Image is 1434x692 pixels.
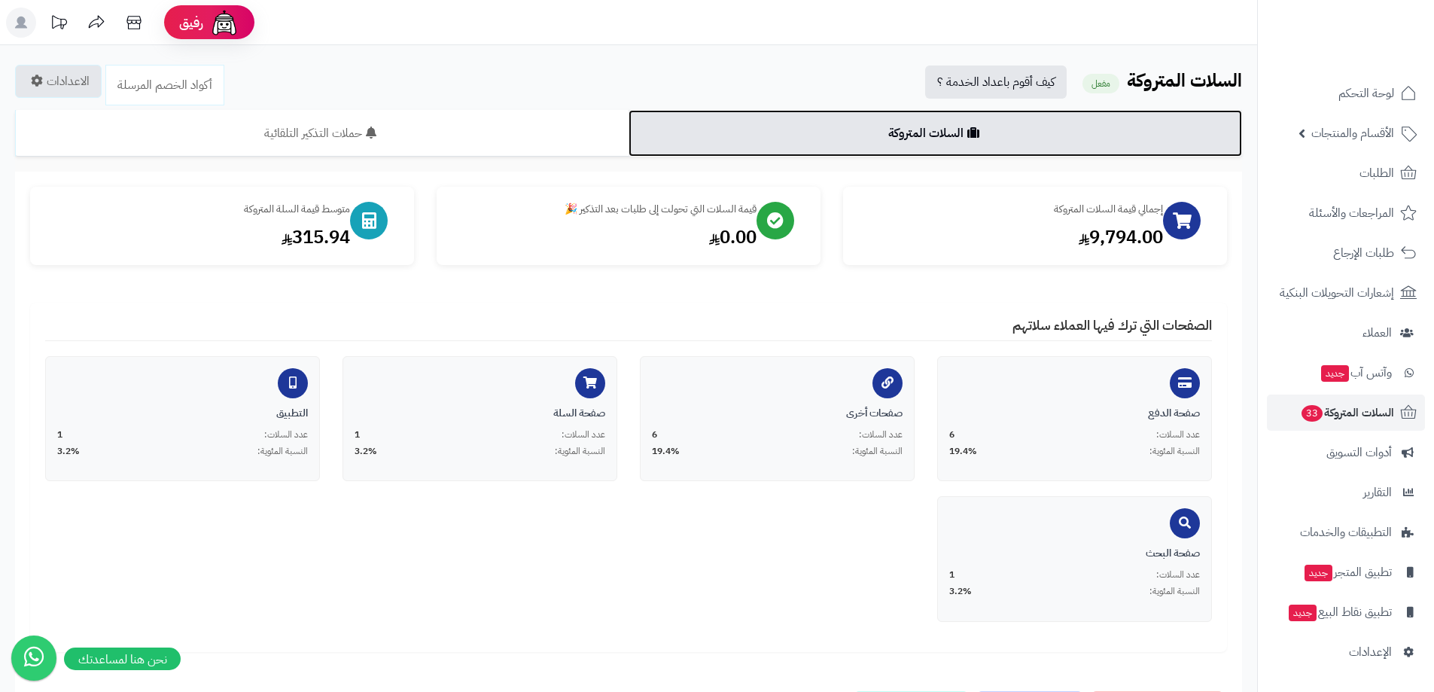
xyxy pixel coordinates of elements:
a: الإعدادات [1267,634,1425,670]
a: تحديثات المنصة [40,8,78,41]
a: السلات المتروكة [629,110,1242,157]
div: صفحة السلة [355,406,605,421]
span: لوحة التحكم [1338,83,1394,104]
div: التطبيق [57,406,308,421]
a: أكواد الخصم المرسلة [105,65,224,105]
span: طلبات الإرجاع [1333,242,1394,264]
span: أدوات التسويق [1326,442,1392,463]
span: العملاء [1362,322,1392,343]
span: 1 [949,569,954,581]
span: تطبيق المتجر [1303,562,1392,583]
a: إشعارات التحويلات البنكية [1267,275,1425,311]
span: عدد السلات: [859,428,903,441]
span: 19.4% [652,445,680,458]
div: صفحات أخرى [652,406,903,421]
b: السلات المتروكة [1127,67,1242,94]
div: 315.94 [45,224,350,250]
span: 3.2% [57,445,80,458]
div: قيمة السلات التي تحولت إلى طلبات بعد التذكير 🎉 [452,202,757,217]
span: 1 [355,428,360,441]
span: جديد [1305,565,1332,581]
a: وآتس آبجديد [1267,355,1425,391]
span: وآتس آب [1320,362,1392,383]
small: مفعل [1082,74,1119,93]
a: الطلبات [1267,155,1425,191]
span: 19.4% [949,445,977,458]
a: العملاء [1267,315,1425,351]
span: النسبة المئوية: [257,445,308,458]
a: التقارير [1267,474,1425,511]
span: 33 [1302,405,1323,422]
span: المراجعات والأسئلة [1309,203,1394,224]
span: 3.2% [355,445,377,458]
span: الأقسام والمنتجات [1311,123,1394,144]
span: الإعدادات [1349,642,1392,663]
span: عدد السلات: [264,428,308,441]
span: 6 [652,428,657,441]
a: طلبات الإرجاع [1267,235,1425,271]
a: الاعدادات [15,65,102,98]
h4: الصفحات التي ترك فيها العملاء سلاتهم [45,318,1212,341]
a: المراجعات والأسئلة [1267,195,1425,231]
span: 3.2% [949,585,972,598]
span: 6 [949,428,954,441]
span: التطبيقات والخدمات [1300,522,1392,543]
span: النسبة المئوية: [852,445,903,458]
a: كيف أقوم باعداد الخدمة ؟ [925,66,1067,99]
div: 9,794.00 [858,224,1163,250]
a: لوحة التحكم [1267,75,1425,111]
div: صفحة الدفع [949,406,1200,421]
img: logo-2.png [1332,40,1420,72]
div: صفحة البحث [949,546,1200,561]
a: تطبيق نقاط البيعجديد [1267,594,1425,630]
span: جديد [1321,365,1349,382]
span: عدد السلات: [562,428,605,441]
span: النسبة المئوية: [1149,445,1200,458]
div: إجمالي قيمة السلات المتروكة [858,202,1163,217]
span: جديد [1289,605,1317,621]
div: متوسط قيمة السلة المتروكة [45,202,350,217]
a: أدوات التسويق [1267,434,1425,471]
span: الطلبات [1359,163,1394,184]
a: حملات التذكير التلقائية [15,110,629,157]
span: 1 [57,428,62,441]
a: السلات المتروكة33 [1267,395,1425,431]
a: التطبيقات والخدمات [1267,514,1425,550]
span: إشعارات التحويلات البنكية [1280,282,1394,303]
span: تطبيق نقاط البيع [1287,602,1392,623]
span: رفيق [179,14,203,32]
span: التقارير [1363,482,1392,503]
img: ai-face.png [209,8,239,38]
div: 0.00 [452,224,757,250]
span: عدد السلات: [1156,569,1200,581]
span: النسبة المئوية: [555,445,605,458]
span: السلات المتروكة [1300,402,1394,423]
a: تطبيق المتجرجديد [1267,554,1425,590]
span: النسبة المئوية: [1149,585,1200,598]
span: عدد السلات: [1156,428,1200,441]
